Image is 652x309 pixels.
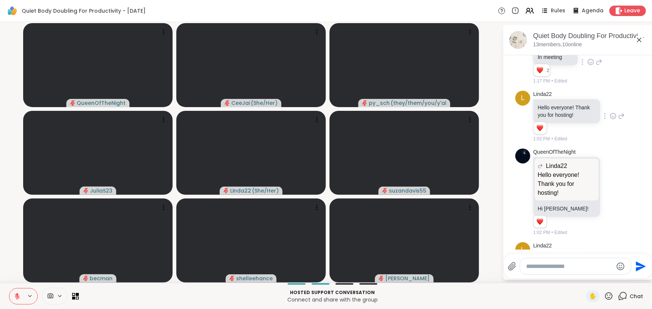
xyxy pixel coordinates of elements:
img: ShareWell Logomark [6,4,19,17]
span: Quiet Body Doubling For Productivity - [DATE] [22,7,146,15]
span: audio-muted [225,100,230,106]
span: ( She/Her ) [251,99,278,107]
p: Hi [PERSON_NAME]! [538,205,596,212]
a: QueenOfTheNight [533,149,576,156]
span: L [521,93,525,103]
span: [PERSON_NAME] [386,275,430,282]
span: becman [90,275,113,282]
p: Hello everyone! Thank you for hosting! [538,104,596,119]
span: audio-muted [83,276,89,281]
span: 1:02 PM [533,229,550,236]
span: L [521,245,525,255]
span: Leave [624,7,640,15]
p: Connect and share with the group [83,296,582,303]
img: https://sharewell-space-live.sfo3.digitaloceanspaces.com/user-generated/d7277878-0de6-43a2-a937-4... [515,149,530,163]
p: Hello everyone! Thank you for hosting! [538,171,596,197]
span: suzandavis55 [389,187,426,194]
span: audio-muted [379,276,384,281]
span: py_sch [369,99,390,107]
button: Reactions: love [536,67,544,73]
span: audio-muted [229,276,235,281]
a: Linda22 [533,91,552,98]
span: audio-muted [70,100,75,106]
span: CeeJai [231,99,250,107]
span: ✋ [589,292,597,301]
span: ( She/Her ) [252,187,279,194]
span: audio-muted [362,100,367,106]
p: Hosted support conversation [83,289,582,296]
span: ( they/them/you/y'all/i/we ) [390,99,446,107]
span: Rules [551,7,565,15]
span: audio-muted [382,188,387,193]
p: 13 members, 10 online [533,41,582,49]
span: audio-muted [223,188,229,193]
span: Edited [554,78,567,84]
span: QueenOfTheNight [77,99,126,107]
button: Reactions: love [536,125,544,131]
span: JuliaS23 [90,187,112,194]
span: Linda22 [546,162,567,171]
span: Agenda [582,7,603,15]
span: • [551,229,553,236]
span: audio-muted [83,188,89,193]
a: Linda22 [533,242,552,250]
span: Linda22 [230,187,251,194]
span: • [551,78,553,84]
button: Reactions: love [536,219,544,225]
span: 2 [547,67,550,74]
div: Reaction list [534,216,547,228]
span: Edited [554,135,567,142]
div: Reaction list [534,122,547,134]
img: Quiet Body Doubling For Productivity - Monday, Oct 06 [509,31,527,49]
span: 1:17 PM [533,78,550,84]
p: In meeting [538,53,573,61]
div: Quiet Body Doubling For Productivity - [DATE] [533,31,647,41]
span: Edited [554,229,567,236]
span: • [551,135,553,142]
textarea: Type your message [526,263,613,270]
span: shelleehance [236,275,273,282]
button: Emoji picker [616,262,625,271]
span: Chat [630,293,643,300]
span: 1:02 PM [533,135,550,142]
div: Reaction list [534,64,547,76]
button: Send [631,258,648,275]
